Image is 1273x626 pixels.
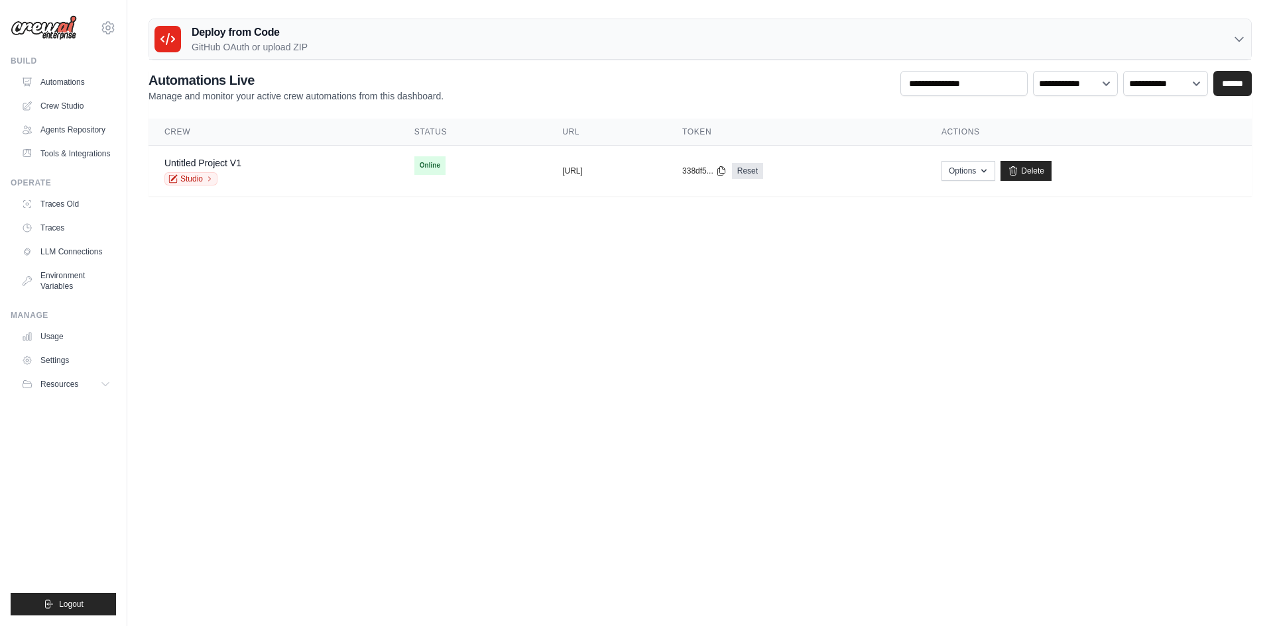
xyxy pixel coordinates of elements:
[16,350,116,371] a: Settings
[732,163,763,179] a: Reset
[16,193,116,215] a: Traces Old
[11,310,116,321] div: Manage
[149,71,444,89] h2: Automations Live
[682,166,727,176] button: 338df5...
[11,56,116,66] div: Build
[16,143,116,164] a: Tools & Integrations
[11,178,116,188] div: Operate
[16,326,116,347] a: Usage
[398,119,546,146] th: Status
[16,374,116,395] button: Resources
[16,119,116,140] a: Agents Repository
[16,217,116,238] a: Traces
[164,172,217,185] a: Studio
[1000,161,1052,181] a: Delete
[16,241,116,262] a: LLM Connections
[59,599,84,609] span: Logout
[11,15,77,40] img: Logo
[546,119,666,146] th: URL
[164,158,241,168] a: Untitled Project V1
[941,161,995,181] button: Options
[192,40,308,54] p: GitHub OAuth or upload ZIP
[16,95,116,117] a: Crew Studio
[149,89,444,103] p: Manage and monitor your active crew automations from this dashboard.
[192,25,308,40] h3: Deploy from Code
[149,119,398,146] th: Crew
[414,156,446,175] span: Online
[16,265,116,297] a: Environment Variables
[11,593,116,615] button: Logout
[16,72,116,93] a: Automations
[926,119,1252,146] th: Actions
[666,119,926,146] th: Token
[40,379,78,390] span: Resources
